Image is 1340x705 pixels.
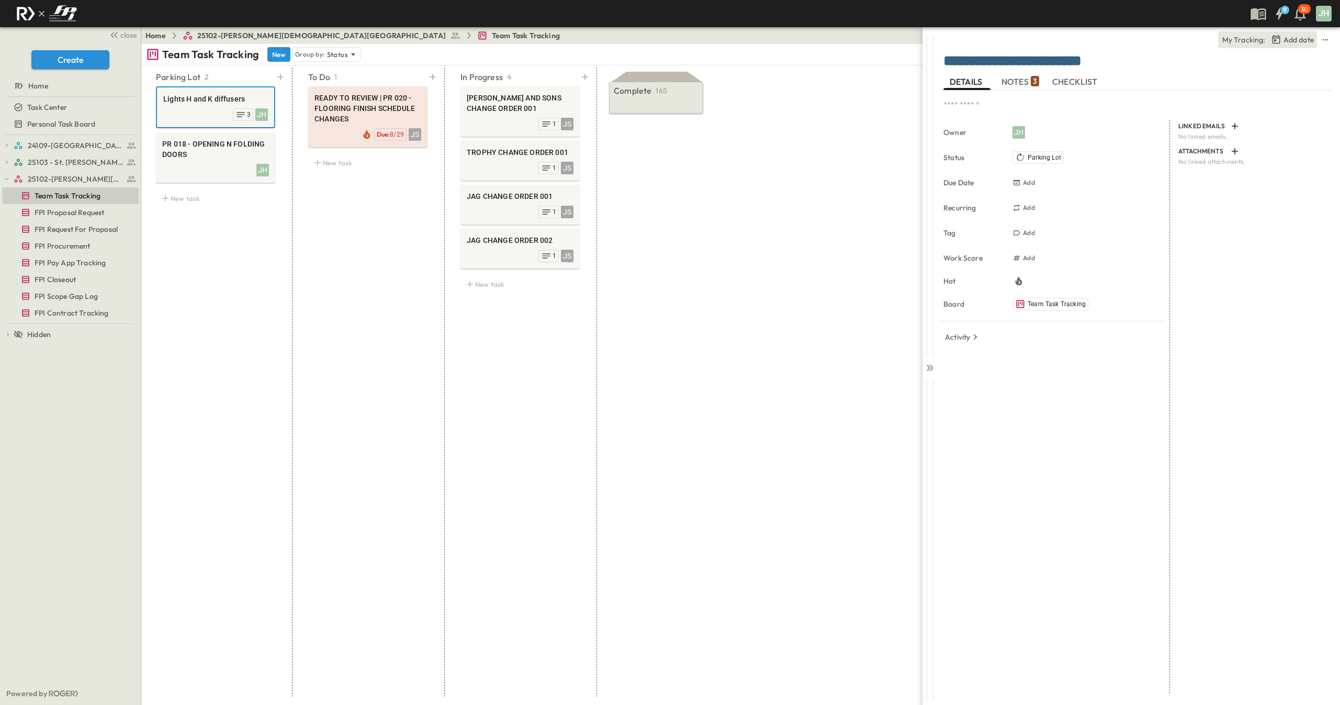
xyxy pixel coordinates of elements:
[1023,178,1035,187] h6: Add
[1028,153,1061,162] span: Parking Lot
[267,47,290,62] button: New
[656,85,667,96] p: 165
[13,3,81,25] img: c8d7d1ed905e502e8f77bf7063faec64e13b34fdb1f2bdd94b0e311fc34f8000.png
[409,128,421,141] div: JS
[35,207,104,218] span: FPI Proposal Request
[553,208,556,216] span: 1
[460,71,503,83] p: In Progress
[35,224,118,234] span: FPI Request For Proposal
[2,221,139,238] div: test
[35,241,91,251] span: FPI Procurement
[2,154,139,171] div: test
[2,137,139,154] div: test
[950,77,984,86] span: DETAILS
[941,330,985,344] button: Activity
[27,329,51,340] span: Hidden
[377,130,390,138] span: Due:
[197,30,446,41] span: 25102-[PERSON_NAME][DEMOGRAPHIC_DATA][GEOGRAPHIC_DATA]
[1283,6,1287,14] h6: 9
[467,235,573,245] span: JAG CHANGE ORDER 002
[943,276,998,286] p: Hot
[35,258,106,268] span: FPI Pay App Tracking
[943,228,998,238] p: Tag
[561,162,573,174] div: JS
[256,164,269,176] div: JH
[507,72,511,82] p: 4
[553,252,556,260] span: 1
[308,155,427,170] div: New task
[460,277,580,292] div: New task
[1001,77,1039,86] span: NOTES
[561,206,573,218] div: JS
[2,305,139,321] div: test
[943,299,998,309] p: Board
[1178,122,1226,130] p: LINKED EMAILS
[467,147,573,158] span: TROPHY CHANGE ORDER 001
[145,30,166,41] a: Home
[943,127,998,138] p: Owner
[334,72,337,82] p: 1
[2,204,139,221] div: test
[1178,147,1226,155] p: ATTACHMENTS
[295,49,325,60] p: Group by:
[1178,132,1325,141] p: No linked emails.
[945,332,970,342] p: Activity
[561,118,573,130] div: JS
[2,271,139,288] div: test
[467,191,573,202] span: JAG CHANGE ORDER 001
[31,50,109,69] button: Create
[27,102,67,113] span: Task Center
[163,94,268,104] span: Lights H and K diffusers
[943,177,998,188] p: Due Date
[314,93,421,124] span: READY TO REVIEW | PR 020 - FLOORING FINISH SCHEDULE CHANGES
[1052,77,1100,86] span: CHECKLIST
[1270,33,1315,46] button: Tracking Date Menu
[28,140,123,151] span: 24109-St. Teresa of Calcutta Parish Hall
[1028,300,1086,308] span: Team Task Tracking
[27,119,95,129] span: Personal Task Board
[28,157,123,167] span: 25103 - St. [PERSON_NAME] Phase 2
[247,110,251,119] span: 3
[120,30,137,40] span: close
[162,139,269,160] span: PR 018 - OPENING N FOLDING DOORS
[255,108,268,121] div: JH
[35,191,100,201] span: Team Task Tracking
[553,164,556,172] span: 1
[28,174,123,184] span: 25102-Christ The Redeemer Anglican Church
[2,254,139,271] div: test
[28,81,48,91] span: Home
[205,72,209,82] p: 2
[1316,6,1332,21] div: JH
[1319,33,1332,46] button: sidedrawer-menu
[1178,158,1325,166] p: No linked attachments.
[156,71,200,83] p: Parking Lot
[1023,204,1035,212] h6: Add
[943,203,998,213] p: Recurring
[943,253,998,263] p: Work Score
[308,71,330,83] p: To Do
[1283,35,1314,45] p: Add date
[1023,254,1035,262] h6: Add
[35,308,109,318] span: FPI Contract Tracking
[553,120,556,128] span: 1
[2,238,139,254] div: test
[2,187,139,204] div: test
[492,30,560,41] span: Team Task Tracking
[327,49,348,60] p: Status
[1012,126,1025,139] div: JH
[1033,76,1037,86] p: 3
[390,131,404,138] span: 8/29
[35,291,98,301] span: FPI Scope Gap Log
[1222,35,1266,45] p: My Tracking:
[943,152,998,163] p: Status
[145,30,566,41] nav: breadcrumbs
[467,93,573,114] span: [PERSON_NAME] AND SONS CHANGE ORDER 001
[35,274,76,285] span: FPI Closeout
[1012,126,1025,139] div: Jose Hurtado (jhurtado@fpibuilders.com)
[1023,229,1035,237] h6: Add
[162,47,259,62] p: Team Task Tracking
[2,288,139,305] div: test
[1301,5,1308,14] p: 30
[614,84,651,97] p: Complete
[561,250,573,262] div: JS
